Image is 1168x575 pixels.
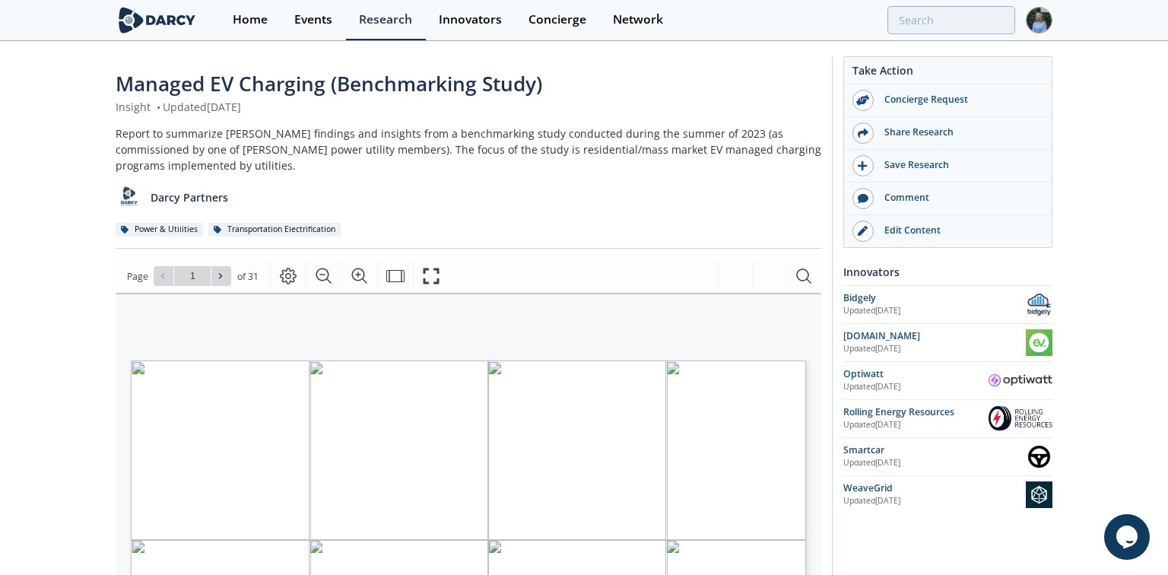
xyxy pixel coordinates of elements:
[1026,7,1052,33] img: Profile
[154,100,163,114] span: •
[843,367,1052,394] a: Optiwatt Updated[DATE] Optiwatt
[528,14,586,26] div: Concierge
[1026,443,1052,470] img: Smartcar
[843,457,1026,469] div: Updated [DATE]
[874,191,1044,205] div: Comment
[233,14,268,26] div: Home
[116,223,203,237] div: Power & Utilities
[843,367,989,381] div: Optiwatt
[116,125,821,173] div: Report to summarize [PERSON_NAME] findings and insights from a benchmarking study conducted durin...
[613,14,663,26] div: Network
[874,224,1044,237] div: Edit Content
[116,70,542,97] span: Managed EV Charging (Benchmarking Study)
[989,406,1052,430] img: Rolling Energy Resources
[843,405,1052,432] a: Rolling Energy Resources Updated[DATE] Rolling Energy Resources
[843,419,989,431] div: Updated [DATE]
[843,443,1052,470] a: Smartcar Updated[DATE] Smartcar
[1026,481,1052,508] img: WeaveGrid
[843,343,1026,355] div: Updated [DATE]
[439,14,502,26] div: Innovators
[844,215,1052,247] a: Edit Content
[208,223,341,237] div: Transportation Electrification
[843,405,989,419] div: Rolling Energy Resources
[843,291,1026,305] div: Bidgely
[1104,514,1153,560] iframe: chat widget
[116,99,821,115] div: Insight Updated [DATE]
[294,14,332,26] div: Events
[1026,329,1052,356] img: EV.Energy
[843,291,1052,318] a: Bidgely Updated[DATE] Bidgely
[151,189,228,205] p: Darcy Partners
[874,93,1044,106] div: Concierge Request
[843,443,1026,457] div: Smartcar
[1026,291,1052,318] img: Bidgely
[359,14,412,26] div: Research
[843,495,1026,507] div: Updated [DATE]
[843,329,1052,356] a: [DOMAIN_NAME] Updated[DATE] EV.Energy
[116,7,198,33] img: logo-wide.svg
[843,329,1026,343] div: [DOMAIN_NAME]
[887,6,1015,34] input: Advanced Search
[843,259,1052,285] div: Innovators
[843,381,989,393] div: Updated [DATE]
[989,374,1052,386] img: Optiwatt
[844,62,1052,84] div: Take Action
[843,305,1026,317] div: Updated [DATE]
[843,481,1052,508] a: WeaveGrid Updated[DATE] WeaveGrid
[843,481,1026,495] div: WeaveGrid
[874,125,1044,139] div: Share Research
[874,158,1044,172] div: Save Research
